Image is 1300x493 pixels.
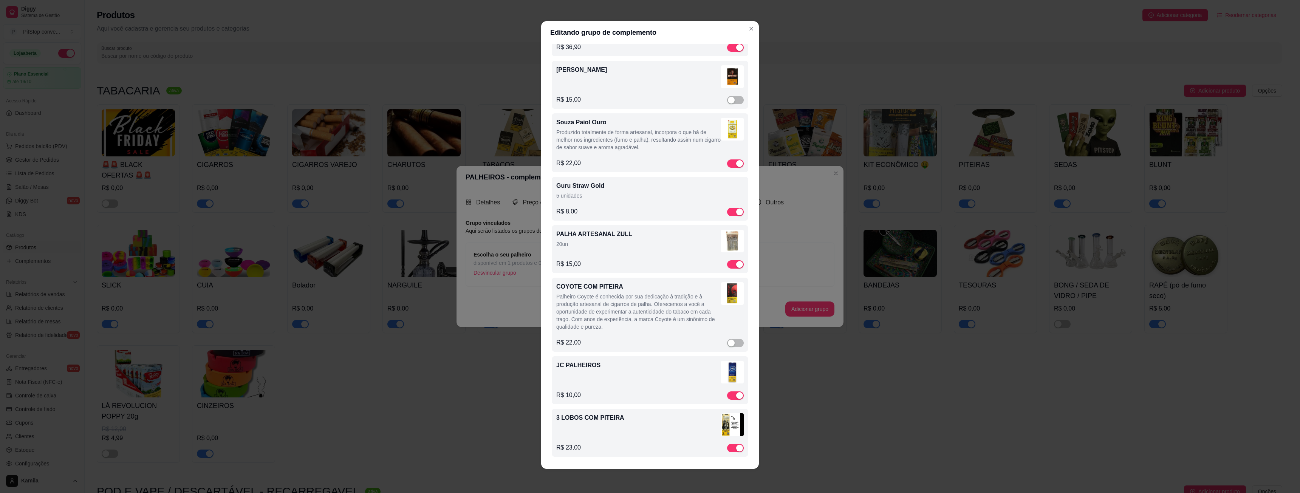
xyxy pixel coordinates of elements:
p: [PERSON_NAME] [556,65,721,74]
img: complement-image [721,118,744,141]
p: 3 LOBOS COM PITEIRA [556,413,721,422]
p: Produzido totalmente de forma artesanal, incorpora o que há de melhor nos ingredientes (fumo e pa... [556,128,721,151]
img: complement-image [721,230,744,252]
p: 5 unidades [556,192,744,199]
button: Close [745,23,757,35]
p: PALHA ARTESANAL ZULL [556,230,721,239]
img: complement-image [721,282,744,305]
img: complement-image [721,361,744,383]
p: JC PALHEIROS [556,361,721,370]
p: R$ 10,00 [556,391,581,400]
img: complement-image [721,413,744,436]
p: R$ 15,00 [556,260,581,269]
p: R$ 23,00 [556,443,581,452]
p: R$ 15,00 [556,95,581,104]
p: Palheiro Coyote é conhecida por sua dedicação à tradição e à produção artesanal de cigarros de pa... [556,293,721,331]
p: R$ 8,00 [556,207,577,216]
img: complement-image [721,65,744,88]
p: COYOTE COM PITEIRA [556,282,721,291]
p: 20un [556,240,721,248]
p: Guru Straw Gold [556,181,744,190]
header: Editando grupo de complemento [541,21,759,44]
p: R$ 22,00 [556,159,581,168]
p: R$ 36,90 [556,43,581,52]
p: Souza Paiol Ouro [556,118,721,127]
p: R$ 22,00 [556,338,581,347]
